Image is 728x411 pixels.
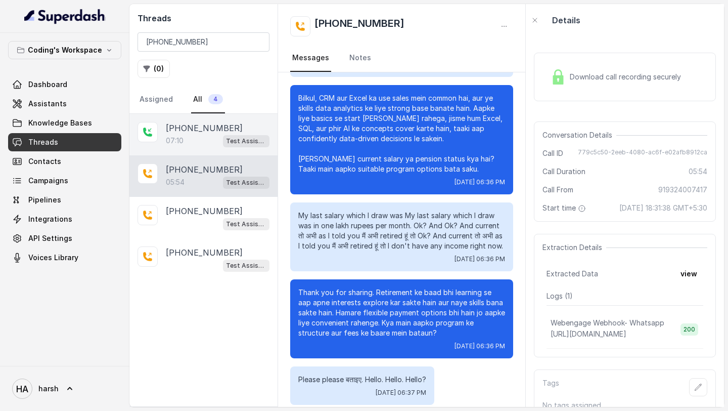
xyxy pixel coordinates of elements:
a: API Settings [8,229,121,248]
span: Assistants [28,99,67,109]
span: API Settings [28,233,72,243]
p: Test Assistant- 2 [226,178,266,188]
span: Voices Library [28,253,78,263]
p: 05:54 [166,177,185,187]
a: Integrations [8,210,121,228]
span: [DATE] 18:31:38 GMT+5:30 [619,203,707,213]
span: Call Duration [542,167,585,177]
nav: Tabs [138,86,269,113]
a: Threads [8,133,121,151]
a: Voices Library [8,249,121,267]
p: Thank you for sharing. Retirement ke baad bhi learning se aap apne interests explore kar sakte ha... [298,287,505,338]
span: [DATE] 06:36 PM [454,342,505,350]
span: Download call recording securely [570,72,685,82]
p: [PHONE_NUMBER] [166,205,243,217]
p: Test Assistant-3 [226,261,266,271]
span: [DATE] 06:36 PM [454,255,505,263]
img: light.svg [24,8,106,24]
span: Integrations [28,214,72,224]
button: view [674,265,703,283]
span: Knowledge Bases [28,118,92,128]
span: Dashboard [28,79,67,90]
button: (0) [138,60,170,78]
p: My last salary which I draw was My last salary which I draw was in one lakh rupees per month. Ok?... [298,211,505,251]
span: 200 [680,323,698,336]
a: Dashboard [8,75,121,94]
span: 779c5c50-2eeb-4080-ac6f-e02afb8912ca [578,148,707,158]
a: Notes [347,45,373,72]
span: Conversation Details [542,130,616,140]
a: harsh [8,375,121,403]
p: No tags assigned [542,400,707,410]
h2: Threads [138,12,269,24]
nav: Tabs [290,45,513,72]
span: Extraction Details [542,242,606,253]
span: Call ID [542,148,563,158]
span: [DATE] 06:36 PM [454,178,505,186]
p: Bilkul, CRM aur Excel ka use sales mein common hai, aur ye skills data analytics ke liye strong b... [298,93,505,174]
a: Knowledge Bases [8,114,121,132]
span: Contacts [28,156,61,167]
img: Lock Icon [551,69,566,85]
span: harsh [38,384,59,394]
a: Contacts [8,152,121,171]
p: Logs ( 1 ) [547,291,703,301]
a: Campaigns [8,172,121,190]
span: Threads [28,137,58,147]
p: Test Assistant-3 [226,219,266,229]
text: HA [16,384,28,394]
input: Search by Call ID or Phone Number [138,32,269,52]
a: Assigned [138,86,175,113]
p: [PHONE_NUMBER] [166,246,243,259]
a: Assistants [8,95,121,113]
p: 07:10 [166,136,184,146]
a: Messages [290,45,331,72]
span: 05:54 [689,167,707,177]
span: Start time [542,203,588,213]
span: [DATE] 06:37 PM [376,389,426,397]
a: All4 [191,86,225,113]
p: Tags [542,378,559,396]
span: Extracted Data [547,269,598,279]
p: [PHONE_NUMBER] [166,122,243,134]
button: Coding's Workspace [8,41,121,59]
p: Test Assistant- 2 [226,136,266,146]
span: Pipelines [28,195,61,205]
span: Call From [542,185,573,195]
span: Campaigns [28,176,68,186]
p: Details [552,14,580,26]
p: Coding's Workspace [28,44,102,56]
h2: [PHONE_NUMBER] [314,16,404,36]
span: 4 [208,94,223,104]
p: Please please बताइए. Hello. Hello. Hello? [298,375,426,385]
a: Pipelines [8,191,121,209]
span: [URL][DOMAIN_NAME] [551,330,626,338]
p: Webengage Webhook- Whatsapp [551,318,664,328]
p: [PHONE_NUMBER] [166,163,243,176]
span: 919324007417 [658,185,707,195]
